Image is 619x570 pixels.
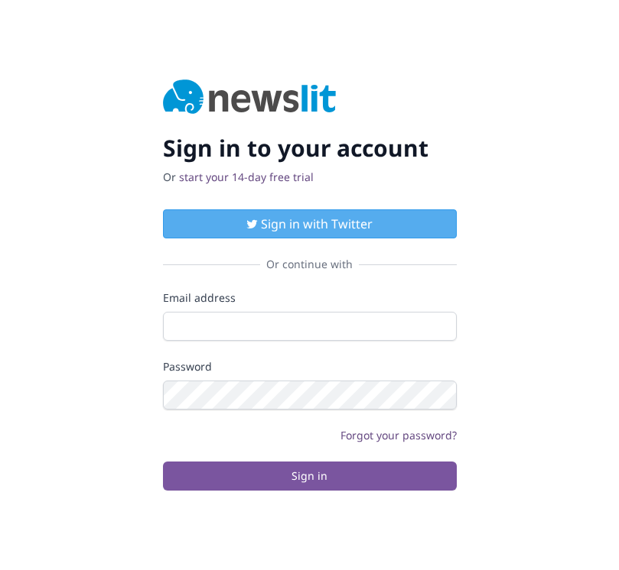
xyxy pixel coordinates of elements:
[163,134,457,162] h2: Sign in to your account
[163,462,457,491] button: Sign in
[163,290,457,306] label: Email address
[260,257,359,272] span: Or continue with
[163,170,457,185] p: Or
[163,79,337,116] img: Newslit
[163,209,457,238] button: Sign in with Twitter
[163,359,457,374] label: Password
[340,428,457,442] a: Forgot your password?
[179,170,314,184] a: start your 14-day free trial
